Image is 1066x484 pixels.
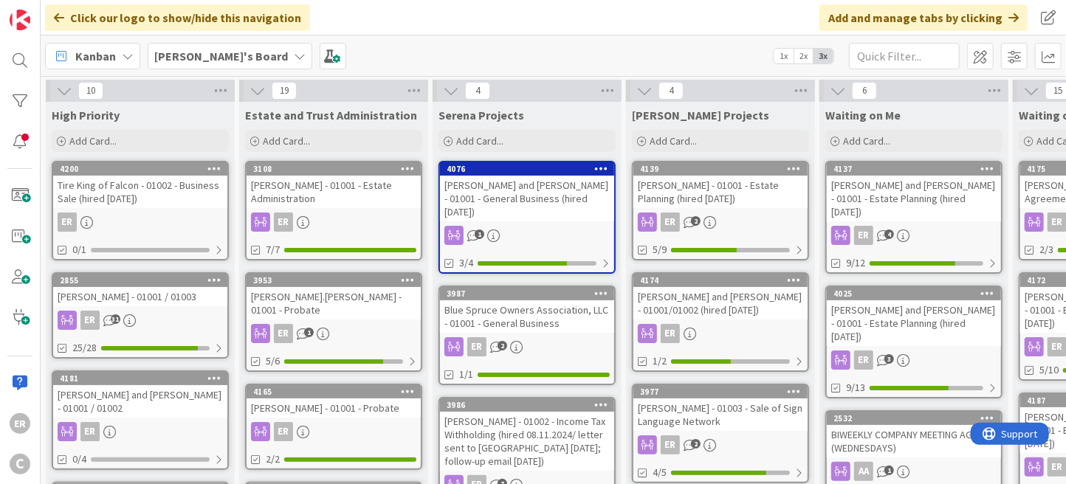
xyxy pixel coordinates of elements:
[827,287,1001,346] div: 4025[PERSON_NAME] and [PERSON_NAME] - 01001 - Estate Planning (hired [DATE])
[53,287,227,306] div: [PERSON_NAME] - 01001 / 01003
[884,229,894,239] span: 4
[439,286,616,385] a: 3987Blue Spruce Owners Association, LLC - 01001 - General BusinessER1/1
[52,108,120,122] span: High Priority
[72,340,97,356] span: 25/28
[456,134,503,148] span: Add Card...
[247,287,421,319] div: [PERSON_NAME].[PERSON_NAME] - 01001 - Probate
[794,49,814,63] span: 2x
[263,134,310,148] span: Add Card...
[827,412,1001,425] div: 2532
[53,162,227,176] div: 4200
[658,82,684,100] span: 4
[247,324,421,343] div: ER
[253,387,421,397] div: 4165
[266,452,280,467] span: 2/2
[274,324,293,343] div: ER
[827,412,1001,457] div: 2532BIWEEKLY COMPANY MEETING AGENDA (WEDNESDAYS)
[52,161,229,260] a: 4200Tire King of Falcon - 01002 - Business Sale (hired [DATE])ER0/1
[827,462,1001,481] div: AA
[633,176,808,208] div: [PERSON_NAME] - 01001 - Estate Planning (hired [DATE])
[459,255,473,271] span: 3/4
[10,10,30,30] img: Visit kanbanzone.com
[253,164,421,174] div: 3108
[498,341,507,350] span: 2
[633,274,808,319] div: 4174[PERSON_NAME] and [PERSON_NAME] - 01001/01002 (hired [DATE])
[247,162,421,176] div: 3108
[825,161,1003,274] a: 4137[PERSON_NAME] and [PERSON_NAME] - 01001 - Estate Planning (hired [DATE])ER9/12
[247,176,421,208] div: [PERSON_NAME] - 01001 - Estate Administration
[691,439,701,449] span: 2
[633,435,808,454] div: ER
[53,212,227,232] div: ER
[60,164,227,174] div: 4200
[633,212,808,232] div: ER
[827,226,1001,245] div: ER
[10,413,30,434] div: ER
[247,422,421,441] div: ER
[31,2,67,20] span: Support
[266,353,280,369] span: 5/6
[852,82,877,100] span: 6
[53,162,227,208] div: 4200Tire King of Falcon - 01002 - Business Sale (hired [DATE])
[632,108,769,122] span: Ryan Projects
[440,287,614,300] div: 3987
[274,422,293,441] div: ER
[72,452,86,467] span: 0/4
[827,350,1001,370] div: ER
[247,385,421,418] div: 4165[PERSON_NAME] - 01001 - Probate
[1039,362,1059,378] span: 5/10
[653,465,667,480] span: 4/5
[111,314,120,324] span: 31
[440,162,614,176] div: 4076
[53,176,227,208] div: Tire King of Falcon - 01002 - Business Sale (hired [DATE])
[459,367,473,382] span: 1/1
[78,82,103,100] span: 10
[304,328,314,337] span: 1
[632,161,809,260] a: 4139[PERSON_NAME] - 01001 - Estate Planning (hired [DATE])ER5/9
[633,274,808,287] div: 4174
[447,400,614,410] div: 3986
[849,43,960,69] input: Quick Filter...
[440,398,614,471] div: 3986[PERSON_NAME] - 01002 - Income Tax Withholding (hired 08.11.2024/ letter sent to [GEOGRAPHIC_...
[247,274,421,319] div: 3953[PERSON_NAME].[PERSON_NAME] - 01001 - Probate
[633,324,808,343] div: ER
[440,300,614,333] div: Blue Spruce Owners Association, LLC - 01001 - General Business
[53,422,227,441] div: ER
[247,385,421,398] div: 4165
[53,385,227,418] div: [PERSON_NAME] and [PERSON_NAME] - 01001 / 01002
[633,287,808,319] div: [PERSON_NAME] and [PERSON_NAME] - 01001/01002 (hired [DATE])
[439,161,616,274] a: 4076[PERSON_NAME] and [PERSON_NAME] - 01001 - General Business (hired [DATE])3/4
[633,162,808,208] div: 4139[PERSON_NAME] - 01001 - Estate Planning (hired [DATE])
[75,47,116,65] span: Kanban
[247,162,421,208] div: 3108[PERSON_NAME] - 01001 - Estate Administration
[245,272,422,372] a: 3953[PERSON_NAME].[PERSON_NAME] - 01001 - ProbateER5/6
[827,162,1001,221] div: 4137[PERSON_NAME] and [PERSON_NAME] - 01001 - Estate Planning (hired [DATE])
[653,353,667,369] span: 1/2
[846,380,865,395] span: 9/13
[245,108,417,122] span: Estate and Trust Administration
[247,398,421,418] div: [PERSON_NAME] - 01001 - Probate
[247,274,421,287] div: 3953
[253,275,421,286] div: 3953
[833,288,1001,299] div: 4025
[274,212,293,232] div: ER
[661,435,680,454] div: ER
[475,229,484,239] span: 1
[846,255,865,271] span: 9/12
[640,387,808,397] div: 3977
[827,162,1001,176] div: 4137
[650,134,697,148] span: Add Card...
[467,337,486,356] div: ER
[52,272,229,359] a: 2855[PERSON_NAME] - 01001 / 01003ER25/28
[827,425,1001,457] div: BIWEEKLY COMPANY MEETING AGENDA (WEDNESDAYS)
[884,466,894,475] span: 1
[814,49,833,63] span: 3x
[60,373,227,384] div: 4181
[69,134,117,148] span: Add Card...
[774,49,794,63] span: 1x
[72,242,86,257] span: 0/1
[827,287,1001,300] div: 4025
[854,226,873,245] div: ER
[10,454,30,474] div: C
[245,384,422,470] a: 4165[PERSON_NAME] - 01001 - ProbateER2/2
